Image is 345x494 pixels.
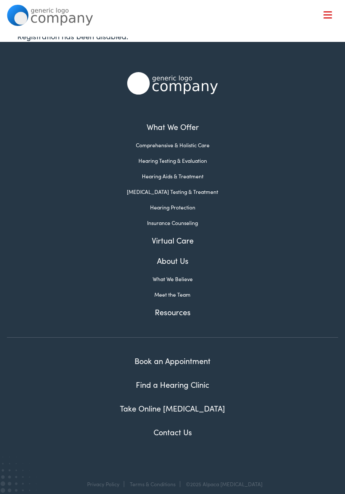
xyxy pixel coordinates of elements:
[7,234,338,246] a: Virtual Care
[136,379,209,390] a: Find a Hearing Clinic
[7,203,338,211] a: Hearing Protection
[182,481,263,487] div: ©2025 Alpaca [MEDICAL_DATA]
[120,403,225,414] a: Take Online [MEDICAL_DATA]
[127,72,218,95] img: Alpaca Audiology
[7,275,338,283] a: What We Believe
[7,157,338,165] a: Hearing Testing & Evaluation
[154,427,192,437] a: Contact Us
[7,306,338,318] a: Resources
[130,480,176,488] a: Terms & Conditions
[7,255,338,266] a: About Us
[7,291,338,298] a: Meet the Team
[7,188,338,196] a: [MEDICAL_DATA] Testing & Treatment
[7,121,338,133] a: What We Offer
[87,480,119,488] a: Privacy Policy
[13,35,338,61] a: What We Offer
[7,172,338,180] a: Hearing Aids & Treatment
[7,219,338,227] a: Insurance Counseling
[135,355,210,366] a: Book an Appointment
[7,141,338,149] a: Comprehensive & Holistic Care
